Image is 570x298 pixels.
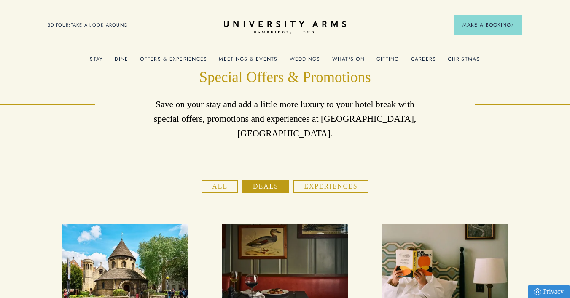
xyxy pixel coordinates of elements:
[90,56,103,67] a: Stay
[411,56,436,67] a: Careers
[242,180,289,193] button: Deals
[290,56,320,67] a: Weddings
[462,21,514,29] span: Make a Booking
[140,56,207,67] a: Offers & Experiences
[534,288,541,295] img: Privacy
[202,180,238,193] button: All
[511,24,514,27] img: Arrow icon
[142,97,427,141] p: Save on your stay and add a little more luxury to your hotel break with special offers, promotion...
[224,21,346,34] a: Home
[376,56,399,67] a: Gifting
[528,285,570,298] a: Privacy
[454,15,522,35] button: Make a BookingArrow icon
[115,56,128,67] a: Dine
[448,56,480,67] a: Christmas
[332,56,365,67] a: What's On
[293,180,368,193] button: Experiences
[48,21,128,29] a: 3D TOUR:TAKE A LOOK AROUND
[142,68,427,88] h1: Special Offers & Promotions
[219,56,277,67] a: Meetings & Events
